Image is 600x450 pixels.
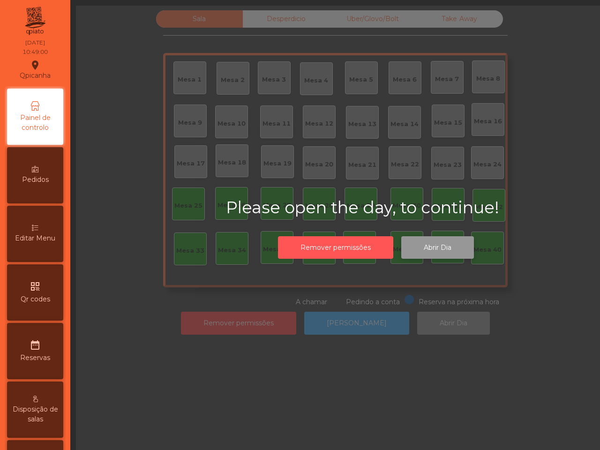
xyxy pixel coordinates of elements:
h2: Please open the day, to continue! [226,198,526,217]
div: 10:49:00 [22,48,48,56]
button: Remover permissões [278,236,393,259]
div: Qpicanha [20,58,51,82]
i: qr_code [30,281,41,292]
span: Qr codes [21,294,50,304]
span: Painel de controlo [9,113,61,133]
span: Editar Menu [15,233,55,243]
div: [DATE] [25,38,45,47]
span: Reservas [20,353,50,363]
img: qpiato [23,5,46,37]
i: location_on [30,60,41,71]
i: date_range [30,339,41,351]
span: Disposição de salas [9,405,61,424]
span: Pedidos [22,175,49,185]
button: Abrir Dia [401,236,474,259]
